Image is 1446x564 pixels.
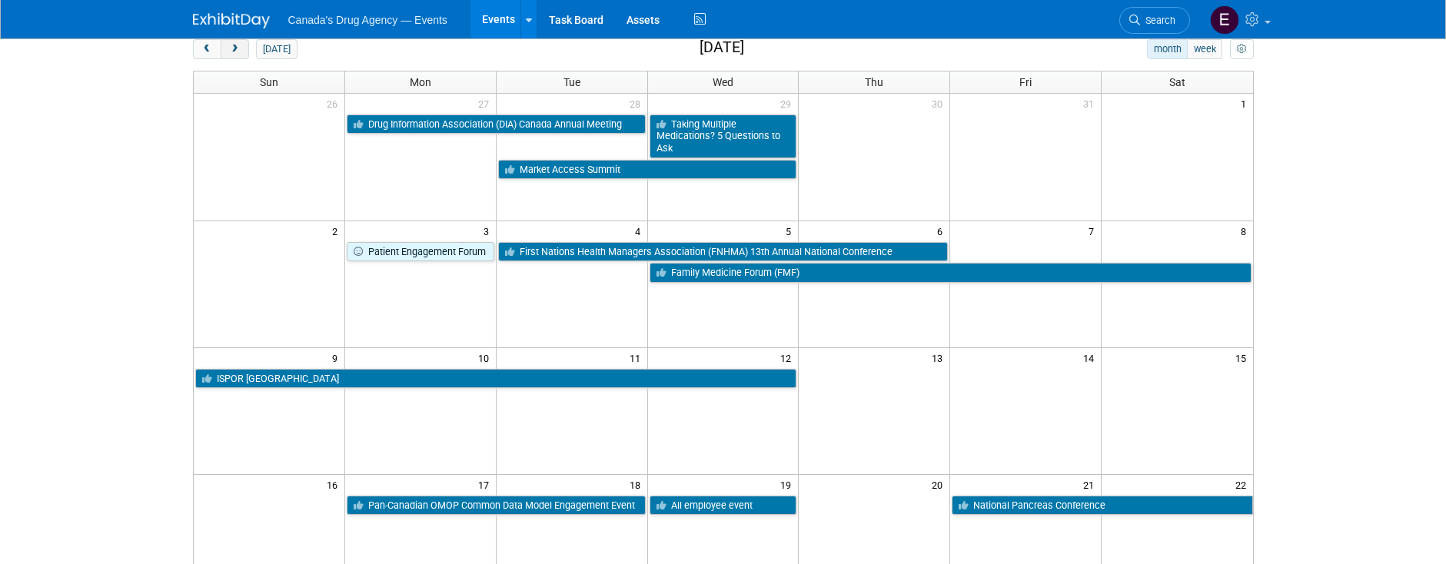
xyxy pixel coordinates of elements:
span: 10 [477,348,496,367]
span: Fri [1019,76,1032,88]
a: Pan-Canadian OMOP Common Data Model Engagement Event [347,496,646,516]
i: Personalize Calendar [1237,45,1247,55]
span: 5 [784,221,798,241]
span: 9 [331,348,344,367]
button: prev [193,39,221,59]
button: [DATE] [256,39,297,59]
button: week [1187,39,1222,59]
span: 1 [1239,94,1253,113]
span: 16 [325,475,344,494]
span: 29 [779,94,798,113]
span: 4 [633,221,647,241]
a: Search [1119,7,1190,34]
span: Thu [865,76,883,88]
span: Tue [563,76,580,88]
span: 12 [779,348,798,367]
button: next [221,39,249,59]
a: Drug Information Association (DIA) Canada Annual Meeting [347,114,646,134]
span: 15 [1234,348,1253,367]
span: Sat [1169,76,1185,88]
a: ISPOR [GEOGRAPHIC_DATA] [195,369,797,389]
span: 11 [628,348,647,367]
a: First Nations Health Managers Association (FNHMA) 13th Annual National Conference [498,242,949,262]
a: Market Access Summit [498,160,797,180]
span: 21 [1082,475,1101,494]
span: 6 [936,221,949,241]
img: External Events [1210,5,1239,35]
a: National Pancreas Conference [952,496,1252,516]
span: 3 [482,221,496,241]
span: Sun [260,76,278,88]
span: 17 [477,475,496,494]
a: Family Medicine Forum (FMF) [650,263,1252,283]
span: Wed [713,76,733,88]
span: 20 [930,475,949,494]
img: ExhibitDay [193,13,270,28]
a: All employee event [650,496,797,516]
button: myCustomButton [1230,39,1253,59]
span: 8 [1239,221,1253,241]
span: 27 [477,94,496,113]
span: 19 [779,475,798,494]
a: Taking Multiple Medications? 5 Questions to Ask [650,114,797,158]
span: 13 [930,348,949,367]
button: month [1147,39,1188,59]
span: 30 [930,94,949,113]
span: 18 [628,475,647,494]
h2: [DATE] [700,39,744,56]
span: 7 [1087,221,1101,241]
span: 31 [1082,94,1101,113]
span: 26 [325,94,344,113]
span: Search [1140,15,1175,26]
span: 14 [1082,348,1101,367]
span: 28 [628,94,647,113]
span: Mon [410,76,431,88]
span: 2 [331,221,344,241]
span: Canada's Drug Agency — Events [288,14,447,26]
span: 22 [1234,475,1253,494]
a: Patient Engagement Forum [347,242,494,262]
